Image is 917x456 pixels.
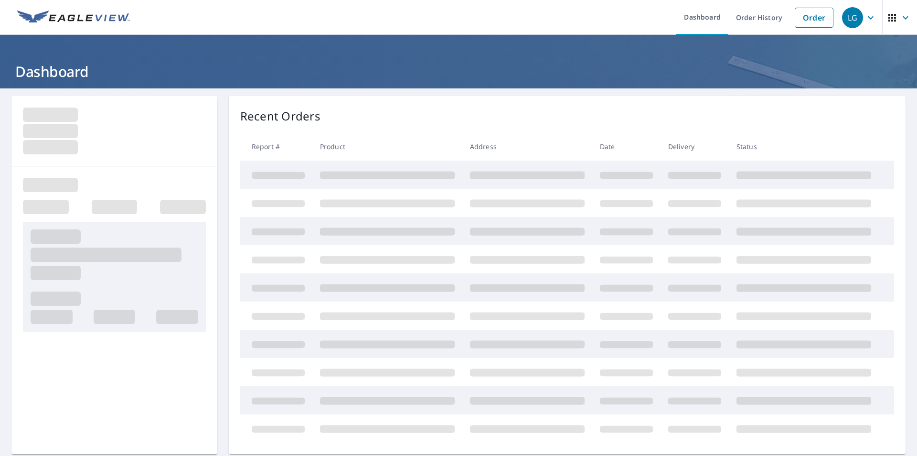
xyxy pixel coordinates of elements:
img: EV Logo [17,11,130,25]
h1: Dashboard [11,62,906,81]
th: Product [312,132,462,161]
th: Status [729,132,879,161]
a: Order [795,8,833,28]
p: Recent Orders [240,108,320,125]
div: LG [842,7,863,28]
th: Date [592,132,661,161]
th: Delivery [661,132,729,161]
th: Report # [240,132,312,161]
th: Address [462,132,592,161]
